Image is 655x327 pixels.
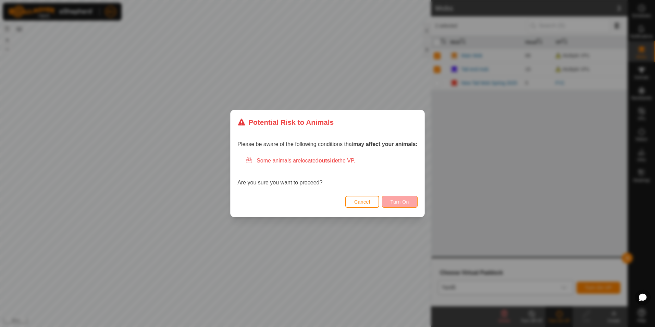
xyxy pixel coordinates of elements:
[391,199,409,205] span: Turn On
[353,141,418,147] strong: may affect your animals:
[345,196,379,208] button: Cancel
[354,199,370,205] span: Cancel
[237,141,418,147] span: Please be aware of the following conditions that
[246,157,418,165] div: Some animals are
[237,157,418,187] div: Are you sure you want to proceed?
[301,158,355,163] span: located the VP.
[237,117,334,128] div: Potential Risk to Animals
[319,158,338,163] strong: outside
[382,196,418,208] button: Turn On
